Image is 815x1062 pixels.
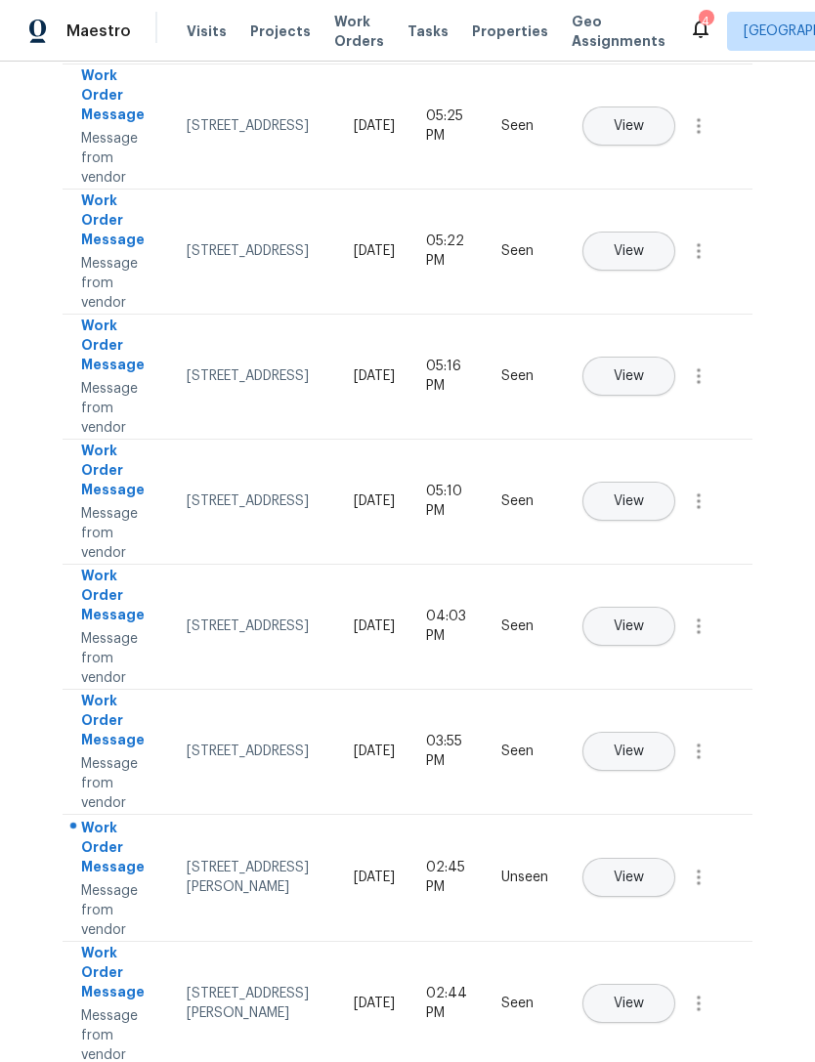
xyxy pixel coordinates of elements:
div: Work Order Message [81,441,155,504]
div: Message from vendor [81,379,155,438]
div: Message from vendor [81,254,155,313]
span: View [614,494,644,509]
span: View [614,119,644,134]
div: Seen [501,994,548,1013]
span: Properties [472,21,548,41]
div: 4 [699,12,712,31]
div: 02:44 PM [426,984,470,1023]
div: Message from vendor [81,504,155,563]
button: View [582,732,675,771]
button: View [582,858,675,897]
div: Work Order Message [81,943,155,1006]
div: 05:10 PM [426,482,470,521]
span: View [614,244,644,259]
div: Work Order Message [81,818,155,881]
div: [DATE] [354,994,395,1013]
button: View [582,357,675,396]
div: [DATE] [354,868,395,887]
div: Seen [501,491,548,511]
div: Seen [501,742,548,761]
div: 02:45 PM [426,858,470,897]
span: Maestro [66,21,131,41]
div: 05:25 PM [426,106,470,146]
div: [DATE] [354,241,395,261]
div: [DATE] [354,491,395,511]
div: Work Order Message [81,691,155,754]
div: Seen [501,241,548,261]
div: [DATE] [354,116,395,136]
span: View [614,369,644,384]
div: Message from vendor [81,881,155,940]
div: 04:03 PM [426,607,470,646]
div: Seen [501,366,548,386]
div: 05:16 PM [426,357,470,396]
div: 05:22 PM [426,232,470,271]
button: View [582,232,675,271]
div: Message from vendor [81,129,155,188]
div: Work Order Message [81,316,155,379]
div: Work Order Message [81,65,155,129]
div: [STREET_ADDRESS] [187,742,322,761]
div: Message from vendor [81,754,155,813]
div: Seen [501,116,548,136]
div: Unseen [501,868,548,887]
span: Tasks [407,24,449,38]
button: View [582,106,675,146]
span: View [614,619,644,634]
div: [STREET_ADDRESS][PERSON_NAME] [187,858,322,897]
span: Geo Assignments [572,12,665,51]
div: [STREET_ADDRESS] [187,116,322,136]
span: View [614,871,644,885]
div: 03:55 PM [426,732,470,771]
div: [STREET_ADDRESS] [187,491,322,511]
div: [DATE] [354,616,395,636]
div: Message from vendor [81,629,155,688]
div: [STREET_ADDRESS] [187,366,322,386]
span: Work Orders [334,12,384,51]
div: [DATE] [354,366,395,386]
span: Projects [250,21,311,41]
button: View [582,607,675,646]
span: Visits [187,21,227,41]
div: [DATE] [354,742,395,761]
div: [STREET_ADDRESS] [187,241,322,261]
div: [STREET_ADDRESS][PERSON_NAME] [187,984,322,1023]
span: View [614,744,644,759]
span: View [614,997,644,1011]
button: View [582,482,675,521]
div: [STREET_ADDRESS] [187,616,322,636]
button: View [582,984,675,1023]
div: Seen [501,616,548,636]
div: Work Order Message [81,191,155,254]
div: Work Order Message [81,566,155,629]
